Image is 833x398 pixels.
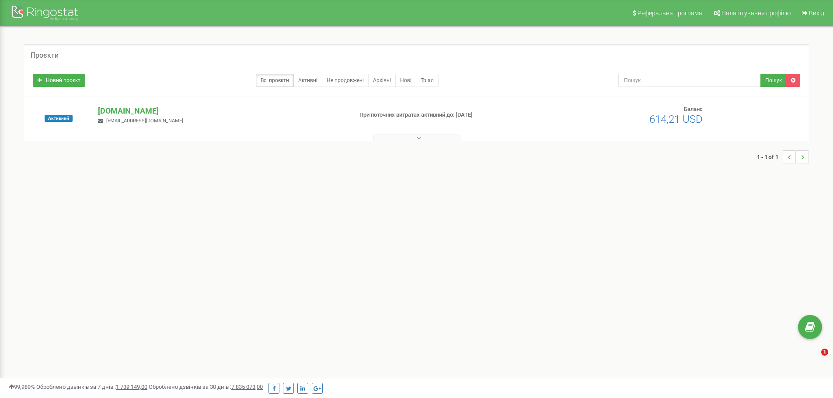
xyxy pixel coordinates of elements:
a: Всі проєкти [256,74,294,87]
p: [DOMAIN_NAME] [98,105,345,117]
span: [EMAIL_ADDRESS][DOMAIN_NAME] [106,118,183,124]
span: Активний [45,115,73,122]
h5: Проєкти [31,52,59,59]
span: Баланс [684,106,703,112]
span: Оброблено дзвінків за 30 днів : [149,384,263,390]
a: Не продовжені [322,74,369,87]
a: Нові [395,74,416,87]
span: 1 - 1 of 1 [757,150,783,163]
button: Пошук [760,74,787,87]
a: Тріал [416,74,439,87]
iframe: Intercom live chat [803,349,824,370]
span: Вихід [809,10,824,17]
p: При поточних витратах активний до: [DATE] [359,111,541,119]
span: 99,989% [9,384,35,390]
nav: ... [757,142,809,172]
input: Пошук [618,74,761,87]
a: Архівні [368,74,396,87]
span: Оброблено дзвінків за 7 днів : [36,384,147,390]
span: Налаштування профілю [721,10,791,17]
u: 1 739 149,00 [116,384,147,390]
a: Новий проєкт [33,74,85,87]
span: Реферальна програма [638,10,702,17]
span: 614,21 USD [649,113,703,125]
a: Активні [293,74,322,87]
span: 1 [821,349,828,356]
u: 7 835 073,00 [231,384,263,390]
